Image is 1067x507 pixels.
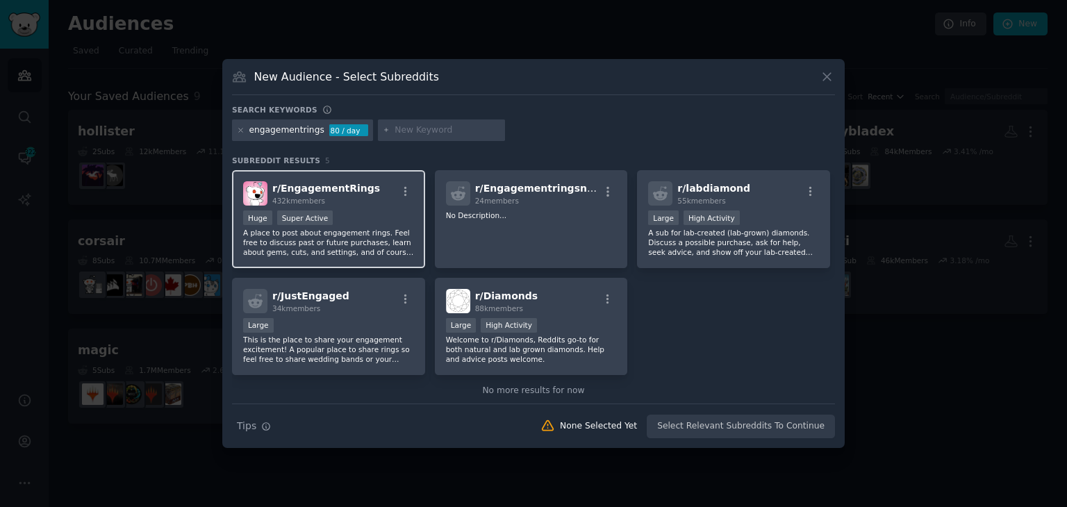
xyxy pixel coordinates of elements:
[395,124,500,137] input: New Keyword
[446,335,617,364] p: Welcome to r/Diamonds, Reddits go-to for both natural and lab grown diamonds. Help and advice pos...
[232,397,835,415] div: Need more communities?
[677,197,725,205] span: 55k members
[325,156,330,165] span: 5
[684,210,740,225] div: High Activity
[475,183,605,194] span: r/ Engagementringsnark
[475,304,523,313] span: 88k members
[243,318,274,333] div: Large
[243,228,414,257] p: A place to post about engagement rings. Feel free to discuss past or future purchases, learn abou...
[481,318,537,333] div: High Activity
[232,385,835,397] div: No more results for now
[277,210,333,225] div: Super Active
[243,335,414,364] p: This is the place to share your engagement excitement! A popular place to share rings so feel fre...
[648,228,819,257] p: A sub for lab-created (lab-grown) diamonds. Discuss a possible purchase, ask for help, seek advic...
[329,124,368,137] div: 80 / day
[475,197,519,205] span: 24 members
[254,69,439,84] h3: New Audience - Select Subreddits
[272,290,349,301] span: r/ JustEngaged
[475,290,538,301] span: r/ Diamonds
[446,289,470,313] img: Diamonds
[237,419,256,433] span: Tips
[232,156,320,165] span: Subreddit Results
[677,183,750,194] span: r/ labdiamond
[232,414,276,438] button: Tips
[249,124,324,137] div: engagementrings
[272,304,320,313] span: 34k members
[243,181,267,206] img: EngagementRings
[560,420,637,433] div: None Selected Yet
[272,183,380,194] span: r/ EngagementRings
[446,318,477,333] div: Large
[648,210,679,225] div: Large
[272,197,325,205] span: 432k members
[542,403,634,413] span: Add to your keywords
[243,210,272,225] div: Huge
[232,105,317,115] h3: Search keywords
[446,210,617,220] p: No Description...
